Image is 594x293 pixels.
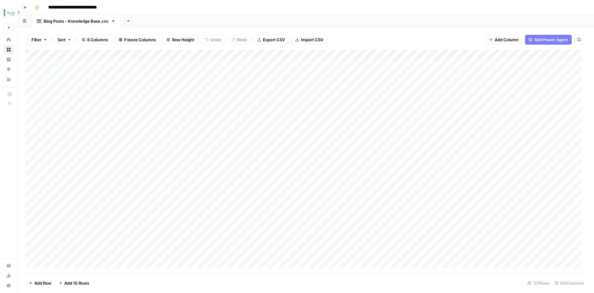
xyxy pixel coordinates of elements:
[4,5,14,20] button: Workspace: Buildium
[495,37,519,43] span: Add Column
[54,35,75,45] button: Sort
[114,35,160,45] button: Freeze Columns
[162,35,198,45] button: Row Height
[28,35,51,45] button: Filter
[525,278,552,288] div: 127 Rows
[263,37,285,43] span: Export CSV
[32,15,121,27] a: Blog Posts - Knowledge Base.csv
[34,280,51,286] span: Add Row
[25,278,55,288] button: Add Row
[210,37,221,43] span: Undo
[227,35,251,45] button: Redo
[4,74,14,84] a: Your Data
[58,37,66,43] span: Sort
[485,35,523,45] button: Add Column
[4,45,14,55] a: Browse
[4,35,14,45] a: Home
[237,37,247,43] span: Redo
[44,18,109,24] div: Blog Posts - Knowledge Base.csv
[87,37,108,43] span: 6 Columns
[4,281,14,291] button: Help + Support
[64,280,89,286] span: Add 10 Rows
[172,37,194,43] span: Row Height
[4,271,14,281] a: Usage
[253,35,289,45] button: Export CSV
[201,35,225,45] button: Undo
[55,278,93,288] button: Add 10 Rows
[301,37,323,43] span: Import CSV
[124,37,156,43] span: Freeze Columns
[291,35,327,45] button: Import CSV
[4,261,14,271] a: Settings
[552,278,587,288] div: 6/6 Columns
[525,35,572,45] button: Add Power Agent
[4,7,15,18] img: Buildium Logo
[4,64,14,74] a: Opportunities
[78,35,112,45] button: 6 Columns
[534,37,568,43] span: Add Power Agent
[32,37,41,43] span: Filter
[4,55,14,64] a: Insights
